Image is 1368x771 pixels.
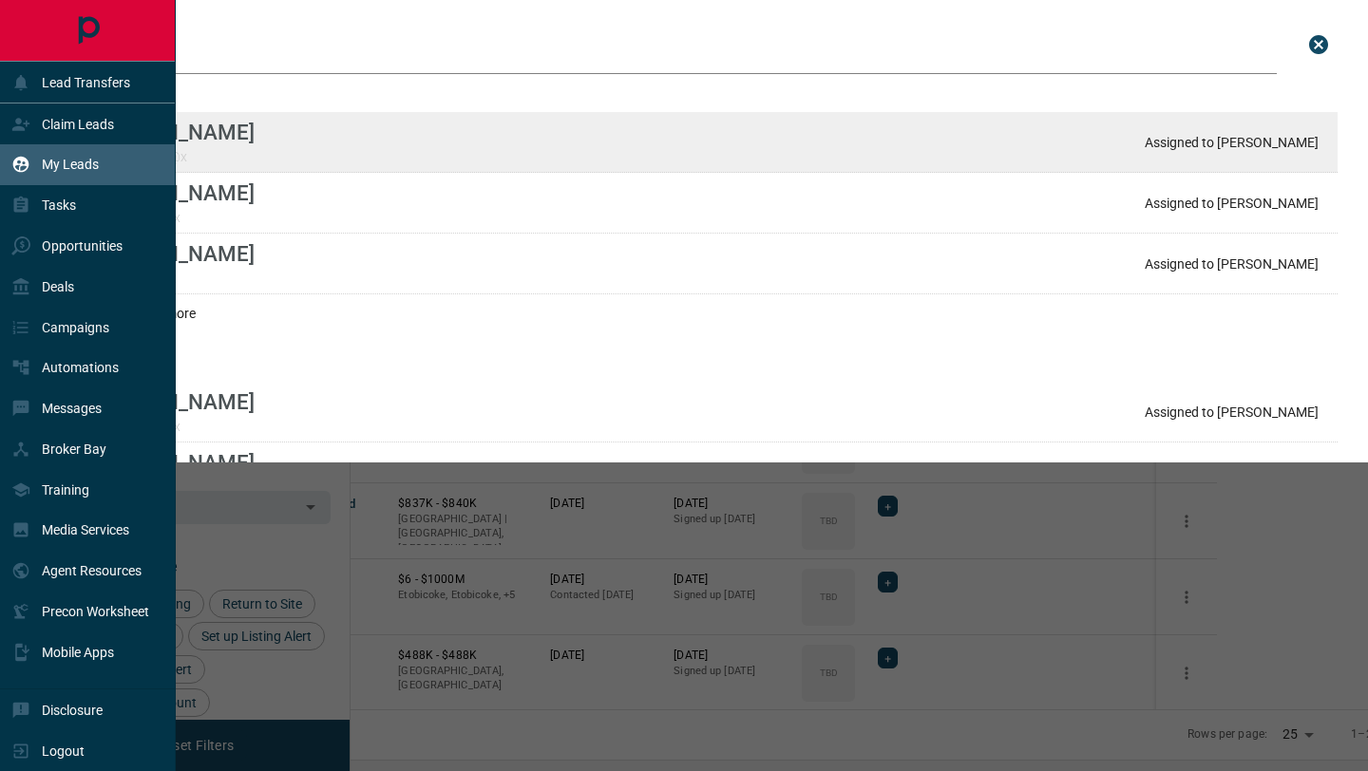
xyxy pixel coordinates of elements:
[1145,256,1319,272] p: Assigned to [PERSON_NAME]
[1145,135,1319,150] p: Assigned to [PERSON_NAME]
[1300,26,1338,64] button: close search bar
[1145,404,1319,420] p: Assigned to [PERSON_NAME]
[72,355,1338,370] h3: email matches
[72,85,1338,101] h3: name matches
[72,294,1338,332] div: ...and 1550 more
[1145,196,1319,211] p: Assigned to [PERSON_NAME]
